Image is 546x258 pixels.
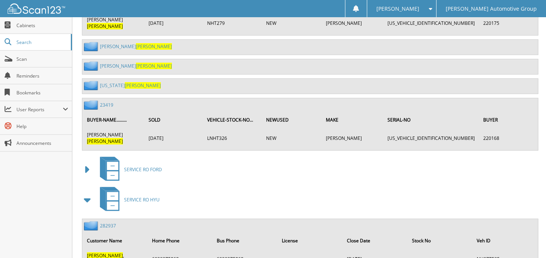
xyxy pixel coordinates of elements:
[16,106,63,113] span: User Reports
[376,6,419,11] span: [PERSON_NAME]
[322,128,383,148] td: [PERSON_NAME]
[262,128,321,148] td: NEW
[213,233,277,248] th: Bus Phone
[100,102,113,108] a: 23419
[83,112,144,128] th: BUYER-NAME.........
[83,233,147,248] th: Customer Name
[8,3,65,14] img: scan123-logo-white.svg
[203,13,262,32] td: NHT279
[479,128,537,148] td: 220168
[84,100,100,110] img: folder2.png
[16,56,68,62] span: Scan
[262,13,321,32] td: NEW
[203,128,262,148] td: LNHT326
[148,233,213,248] th: Home Phone
[100,63,172,69] a: [PERSON_NAME][PERSON_NAME]
[473,233,537,248] th: Veh ID
[83,128,144,148] td: [PERSON_NAME]
[16,73,68,79] span: Reminders
[16,123,68,130] span: Help
[145,13,203,32] td: [DATE]
[384,128,479,148] td: [US_VEHICLE_IDENTIFICATION_NUMBER]
[136,63,172,69] span: [PERSON_NAME]
[384,112,479,128] th: SERIAL-NO
[203,112,262,128] th: VEHICLE-STOCK-NO...
[100,222,116,229] a: 282937
[84,42,100,51] img: folder2.png
[16,22,68,29] span: Cabinets
[479,13,537,32] td: 220175
[262,112,321,128] th: NEWUSED
[446,6,537,11] span: [PERSON_NAME] Automotive Group
[84,81,100,90] img: folder2.png
[100,43,172,50] a: [PERSON_NAME][PERSON_NAME]
[322,112,383,128] th: MAKE
[145,128,202,148] td: [DATE]
[87,138,123,144] span: [PERSON_NAME]
[84,221,100,230] img: folder2.png
[16,39,67,45] span: Search
[136,43,172,50] span: [PERSON_NAME]
[100,82,161,89] a: [US_STATE][PERSON_NAME]
[408,233,472,248] th: Stock No
[83,13,144,32] td: [PERSON_NAME]
[95,154,162,185] a: SERVICE RO FORD
[124,196,160,203] span: SERVICE RO HYU
[384,13,479,32] td: [US_VEHICLE_IDENTIFICATION_NUMBER]
[145,112,202,128] th: SOLD
[16,89,68,96] span: Bookmarks
[16,140,68,146] span: Announcements
[479,112,537,128] th: BUYER
[508,221,546,258] iframe: Chat Widget
[343,233,407,248] th: Close Date
[87,23,123,29] span: [PERSON_NAME]
[95,185,160,215] a: SERVICE RO HYU
[124,166,162,173] span: SERVICE RO FORD
[322,13,383,32] td: [PERSON_NAME]
[125,82,161,89] span: [PERSON_NAME]
[84,61,100,71] img: folder2.png
[278,233,342,248] th: License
